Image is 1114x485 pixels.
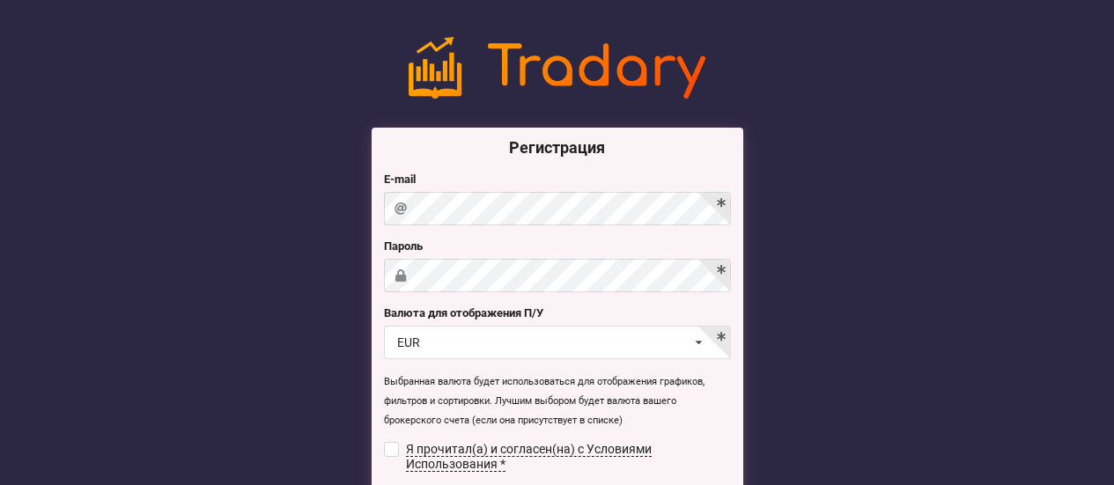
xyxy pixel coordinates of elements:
[409,37,706,99] img: logo-noslogan-1ad60627477bfbe4b251f00f67da6d4e.png
[384,238,731,255] label: Пароль
[384,171,731,188] label: E-mail
[384,376,705,426] small: Выбранная валюта будет использоваться для отображения графиков, фильтров и сортировки. Лучшим выб...
[384,137,731,158] h3: Регистрация
[384,305,731,322] label: Валюта для отображения П/У
[406,442,652,472] span: Я прочитал(а) и согласен(на) с Условиями Использования *
[397,336,420,349] div: EUR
